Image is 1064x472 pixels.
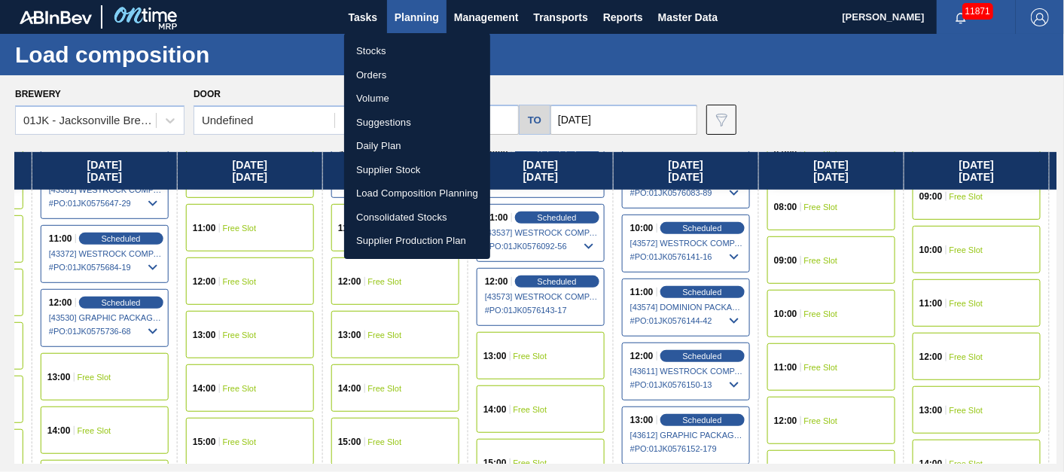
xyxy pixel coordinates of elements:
a: Consolidated Stocks [344,206,490,230]
a: Orders [344,63,490,87]
a: Supplier Production Plan [344,229,490,253]
a: Stocks [344,39,490,63]
a: Load Composition Planning [344,181,490,206]
a: Daily Plan [344,134,490,158]
a: Supplier Stock [344,158,490,182]
a: Suggestions [344,111,490,135]
a: Volume [344,87,490,111]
